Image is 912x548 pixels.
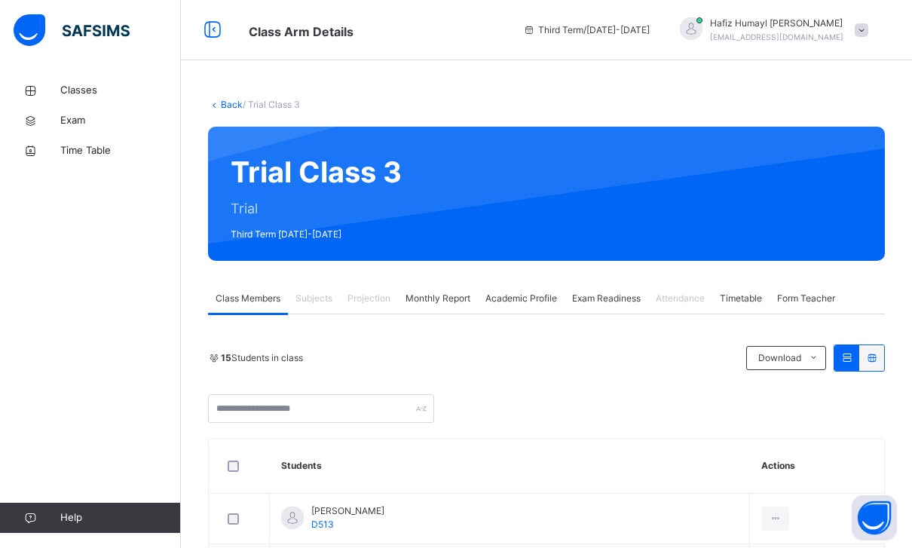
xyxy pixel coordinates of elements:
span: Monthly Report [406,292,470,305]
span: Exam [60,113,181,128]
span: [PERSON_NAME] [311,504,384,518]
span: Subjects [295,292,332,305]
span: Time Table [60,143,181,158]
button: Open asap [852,495,897,540]
span: Help [60,510,180,525]
span: Class Members [216,292,280,305]
span: Projection [347,292,390,305]
span: Class Arm Details [249,24,353,39]
span: / Trial Class 3 [243,99,300,110]
th: Actions [750,439,884,494]
span: Timetable [720,292,762,305]
span: Download [758,351,801,365]
span: session/term information [523,23,650,37]
span: Classes [60,83,181,98]
span: Third Term [DATE]-[DATE] [231,228,402,241]
span: D513 [311,519,334,530]
span: Exam Readiness [572,292,641,305]
span: Students in class [221,351,303,365]
b: 15 [221,352,231,363]
th: Students [270,439,750,494]
a: Back [221,99,243,110]
div: Hafiz HumaylAli [665,17,876,44]
img: safsims [14,14,130,46]
span: [EMAIL_ADDRESS][DOMAIN_NAME] [710,32,843,41]
span: Academic Profile [485,292,557,305]
span: Hafiz Humayl [PERSON_NAME] [710,17,843,30]
span: Form Teacher [777,292,835,305]
span: Attendance [656,292,705,305]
